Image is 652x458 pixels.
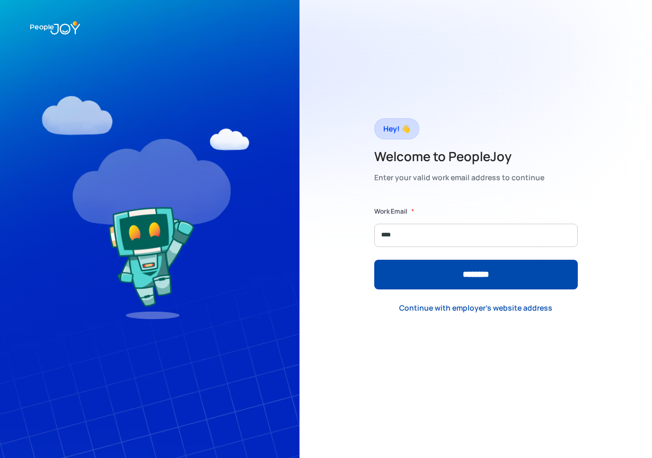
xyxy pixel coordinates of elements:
div: Enter your valid work email address to continue [374,170,544,185]
a: Continue with employer's website address [391,297,561,319]
div: Hey! 👋 [383,121,410,136]
form: Form [374,206,578,289]
div: Continue with employer's website address [399,303,552,313]
label: Work Email [374,206,407,217]
h2: Welcome to PeopleJoy [374,148,544,165]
